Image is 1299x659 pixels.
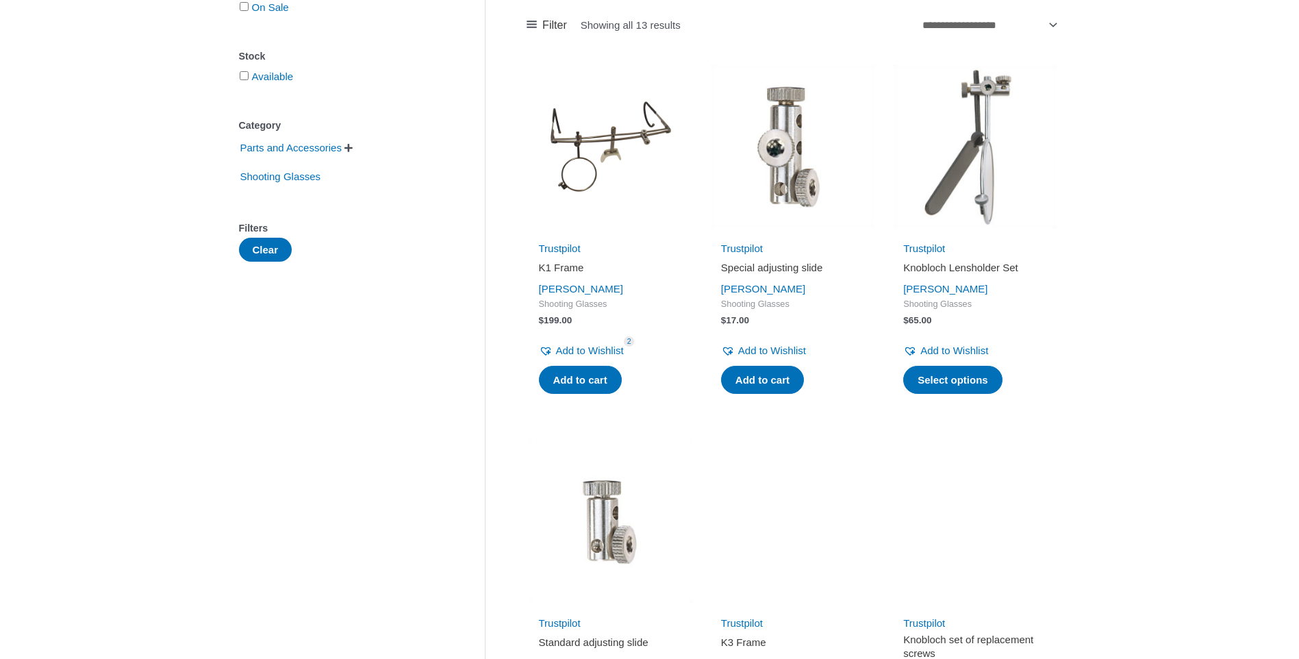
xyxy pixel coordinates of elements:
span: $ [539,315,544,325]
a: Add to Wishlist [903,341,988,360]
a: Trustpilot [539,617,581,629]
span: Shooting Glasses [239,165,323,188]
select: Shop order [918,14,1060,36]
a: Special adjusting slide [721,261,865,279]
img: Standard adjusting slide [527,437,695,606]
p: Showing all 13 results [581,20,681,30]
h2: Special adjusting slide [721,261,865,275]
a: Knobloch Lensholder Set [903,261,1047,279]
button: Clear [239,238,292,262]
h2: Knobloch Lensholder Set [903,261,1047,275]
bdi: 199.00 [539,315,572,325]
a: Trustpilot [721,243,763,254]
img: K1 Frame [527,62,695,231]
a: [PERSON_NAME] [539,283,623,295]
a: Parts and Accessories [239,141,343,153]
input: On Sale [240,2,249,11]
a: Add to cart: “Special adjusting slide” [721,366,804,395]
span:  [344,143,353,153]
span: Add to Wishlist [920,345,988,356]
a: Standard adjusting slide [539,636,683,654]
a: Trustpilot [721,617,763,629]
h2: K1 Frame [539,261,683,275]
a: [PERSON_NAME] [903,283,987,295]
span: Shooting Glasses [721,299,865,310]
a: Shooting Glasses [239,170,323,182]
div: Category [239,116,444,136]
a: Trustpilot [903,243,945,254]
span: Shooting Glasses [539,299,683,310]
a: Select options for “Knobloch Lensholder Set” [903,366,1002,395]
img: Special adjusting slide [709,62,877,231]
a: Trustpilot [903,617,945,629]
div: Filters [239,219,444,238]
span: $ [721,315,727,325]
a: Trustpilot [539,243,581,254]
span: Add to Wishlist [556,345,624,356]
bdi: 17.00 [721,315,749,325]
a: Available [252,71,294,82]
img: Knobloch set of replacement screws [891,437,1059,606]
a: K1 Frame [539,261,683,279]
a: On Sale [252,1,289,13]
span: Parts and Accessories [239,136,343,160]
input: Available [240,71,249,80]
span: 2 [624,336,635,347]
a: Add to Wishlist [539,341,624,360]
a: K3 Frame [721,636,865,654]
bdi: 65.00 [903,315,931,325]
a: [PERSON_NAME] [721,283,805,295]
h2: K3 Frame [721,636,865,649]
a: Add to cart: “K1 Frame” [539,366,622,395]
a: Filter [527,15,567,36]
img: K3 Frame [709,437,877,606]
h2: Standard adjusting slide [539,636,683,649]
img: Knobloch Lensholder Set [891,62,1059,231]
div: Stock [239,47,444,66]
a: Add to Wishlist [721,341,806,360]
span: Filter [542,15,567,36]
span: Shooting Glasses [903,299,1047,310]
span: $ [903,315,909,325]
span: Add to Wishlist [738,345,806,356]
